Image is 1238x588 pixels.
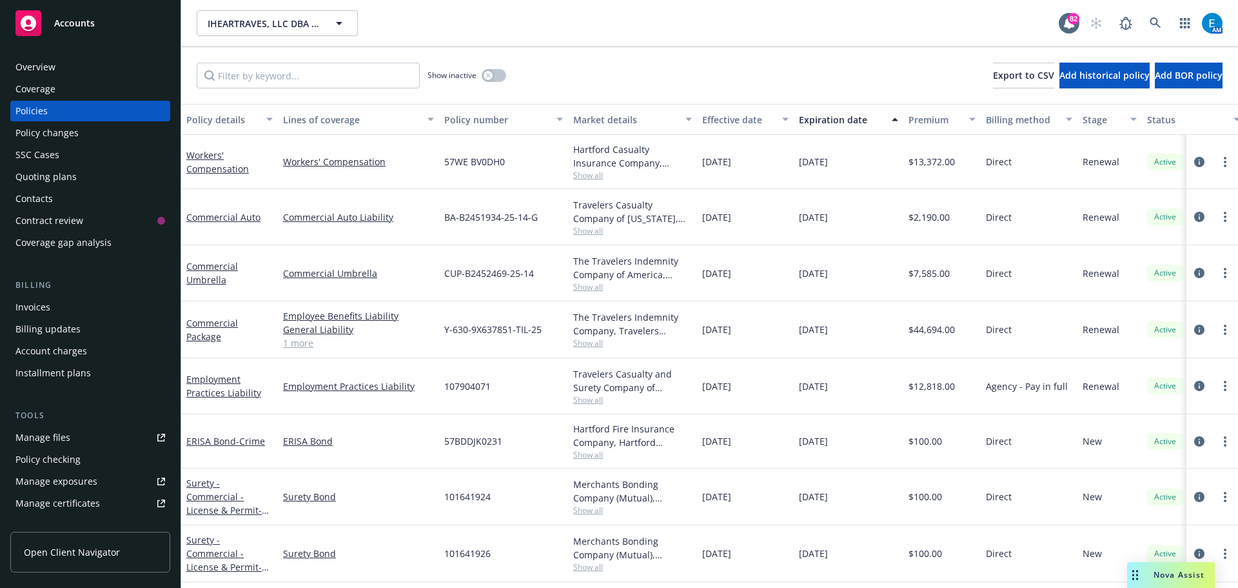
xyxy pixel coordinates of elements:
button: Market details [568,104,697,135]
button: Add BOR policy [1155,63,1223,88]
span: Agency - Pay in full [986,380,1068,393]
a: more [1217,434,1233,449]
div: Tools [10,409,170,422]
div: Expiration date [799,113,884,127]
a: Contacts [10,188,170,209]
span: Renewal [1083,210,1119,224]
span: [DATE] [702,155,731,168]
span: Direct [986,547,1012,560]
span: Active [1152,156,1178,168]
div: Policy number [444,113,549,127]
a: more [1217,154,1233,170]
a: Manage files [10,427,170,448]
a: circleInformation [1192,546,1207,562]
span: Show all [573,281,692,292]
div: Coverage [15,79,55,99]
a: Contract review [10,210,170,231]
a: SSC Cases [10,145,170,165]
span: Direct [986,490,1012,503]
button: Policy number [439,104,568,135]
span: [DATE] [799,323,828,336]
div: 82 [1068,13,1079,25]
span: Renewal [1083,267,1119,280]
button: Stage [1077,104,1142,135]
span: Add BOR policy [1155,69,1223,81]
span: Show all [573,394,692,405]
button: Nova Assist [1127,562,1215,588]
span: Renewal [1083,155,1119,168]
div: Invoices [15,297,50,318]
a: Coverage [10,79,170,99]
div: Account charges [15,341,87,361]
div: Policies [15,101,48,121]
span: Direct [986,210,1012,224]
span: Show all [573,449,692,460]
a: ERISA Bond [283,434,434,448]
div: Effective date [702,113,774,127]
span: [DATE] [799,210,828,224]
a: more [1217,322,1233,338]
a: Coverage gap analysis [10,232,170,253]
span: Export to CSV [993,69,1054,81]
div: Policy details [186,113,259,127]
span: Nova Assist [1154,569,1204,580]
span: [DATE] [799,490,828,503]
a: Surety Bond [283,490,434,503]
div: The Travelers Indemnity Company of America, Travelers Insurance [573,254,692,281]
div: Policy changes [15,123,79,143]
div: Overview [15,57,55,77]
a: Manage certificates [10,493,170,514]
div: Status [1147,113,1226,127]
span: Show all [573,338,692,349]
div: Merchants Bonding Company (Mutual), Merchants Bonding Company [573,534,692,562]
div: Market details [573,113,678,127]
div: Stage [1083,113,1123,127]
div: Manage files [15,427,70,448]
span: Direct [986,434,1012,448]
a: Start snowing [1083,10,1109,36]
a: Employee Benefits Liability [283,309,434,323]
a: circleInformation [1192,378,1207,394]
a: Overview [10,57,170,77]
a: more [1217,546,1233,562]
div: Lines of coverage [283,113,420,127]
div: Coverage gap analysis [15,232,112,253]
div: Billing updates [15,319,81,340]
span: $100.00 [909,490,942,503]
span: [DATE] [799,155,828,168]
div: Travelers Casualty and Surety Company of America, Travelers Insurance [573,367,692,394]
a: Policies [10,101,170,121]
a: Commercial Auto [186,211,260,223]
a: Search [1143,10,1168,36]
div: Manage exposures [15,471,97,492]
button: Effective date [697,104,794,135]
a: circleInformation [1192,209,1207,225]
a: Manage exposures [10,471,170,492]
a: General Liability [283,323,434,336]
span: IHEARTRAVES, LLC DBA The Emazing Group DBA INTO THE AM [208,17,319,30]
a: more [1217,209,1233,225]
button: Billing method [981,104,1077,135]
span: 101641924 [444,490,491,503]
button: Lines of coverage [278,104,439,135]
a: more [1217,265,1233,281]
span: Show inactive [427,70,477,81]
button: Export to CSV [993,63,1054,88]
input: Filter by keyword... [197,63,420,88]
div: Drag to move [1127,562,1143,588]
span: [DATE] [702,547,731,560]
span: New [1083,547,1102,560]
div: Billing [10,279,170,292]
span: Show all [573,170,692,181]
span: BA-B2451934-25-14-G [444,210,538,224]
span: Accounts [54,18,95,28]
span: Active [1152,548,1178,560]
a: Billing updates [10,319,170,340]
a: Invoices [10,297,170,318]
span: [DATE] [799,267,828,280]
span: - Crime [236,435,265,447]
span: $13,372.00 [909,155,955,168]
button: Expiration date [794,104,903,135]
div: Installment plans [15,363,91,383]
span: CUP-B2452469-25-14 [444,267,534,280]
